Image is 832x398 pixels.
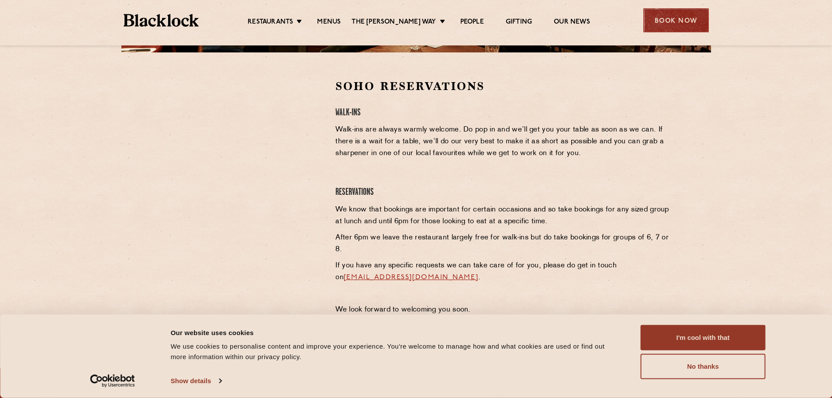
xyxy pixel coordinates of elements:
p: After 6pm we leave the restaurant largely free for walk-ins but do take bookings for groups of 6,... [335,232,670,256]
p: Walk-ins are always warmly welcome. Do pop in and we’ll get you your table as soon as we can. If ... [335,124,670,159]
a: [EMAIL_ADDRESS][DOMAIN_NAME] [344,274,478,281]
a: Show details [171,374,221,388]
button: I'm cool with that [641,325,766,350]
div: We use cookies to personalise content and improve your experience. You're welcome to manage how a... [171,341,621,362]
iframe: OpenTable make booking widget [193,79,291,210]
p: If you have any specific requests we can take care of for you, please do get in touch on . [335,260,670,284]
img: BL_Textured_Logo-footer-cropped.svg [124,14,199,27]
p: We know that bookings are important for certain occasions and so take bookings for any sized grou... [335,204,670,228]
h4: Reservations [335,187,670,198]
h4: Walk-Ins [335,107,670,119]
a: People [460,18,484,28]
div: Our website uses cookies [171,327,621,338]
a: The [PERSON_NAME] Way [352,18,436,28]
a: Menus [317,18,341,28]
a: Our News [554,18,590,28]
button: No thanks [641,354,766,379]
p: We look forward to welcoming you soon. [335,304,670,316]
a: Usercentrics Cookiebot - opens in a new window [74,374,151,388]
a: Gifting [506,18,532,28]
a: Restaurants [248,18,293,28]
h2: Soho Reservations [335,79,670,94]
div: Book Now [643,8,709,32]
